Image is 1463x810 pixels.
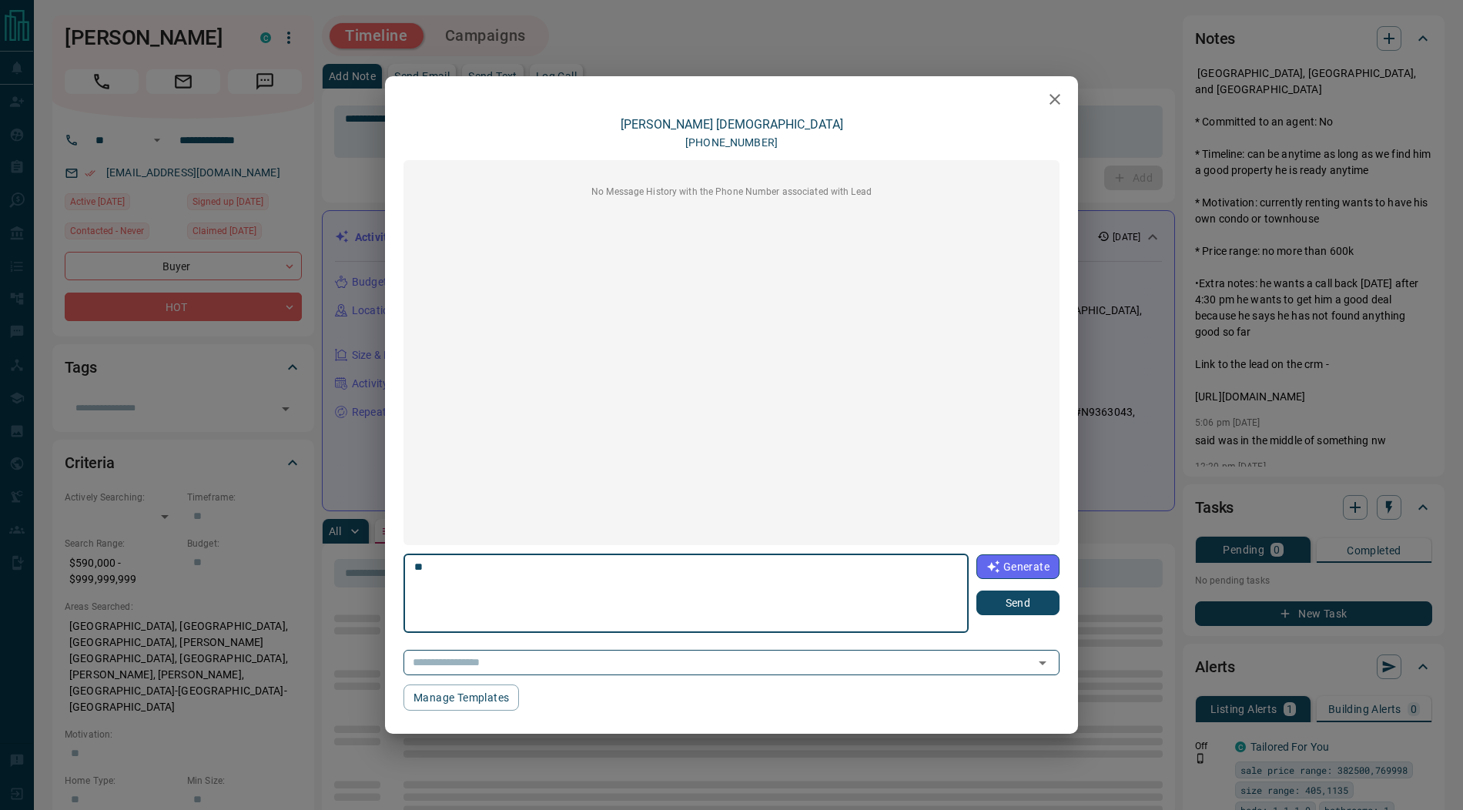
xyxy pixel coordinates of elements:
p: [PHONE_NUMBER] [685,135,778,151]
p: No Message History with the Phone Number associated with Lead [413,185,1050,199]
button: Manage Templates [403,684,519,711]
button: Send [976,591,1060,615]
button: Open [1032,652,1053,674]
button: Generate [976,554,1060,579]
a: [PERSON_NAME] [DEMOGRAPHIC_DATA] [621,117,843,132]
